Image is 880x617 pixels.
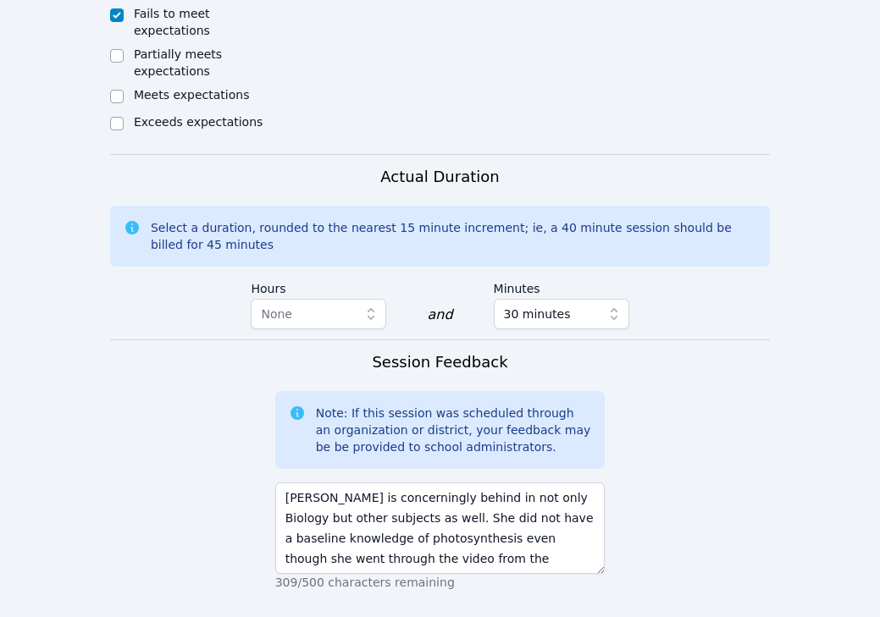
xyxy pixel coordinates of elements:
[427,305,452,325] div: and
[251,273,386,299] label: Hours
[134,88,250,102] label: Meets expectations
[151,219,756,253] div: Select a duration, rounded to the nearest 15 minute increment; ie, a 40 minute session should be ...
[275,574,606,591] p: 309/500 characters remaining
[134,7,210,37] label: Fails to meet expectations
[372,350,507,374] h3: Session Feedback
[134,47,222,78] label: Partially meets expectations
[275,482,606,574] textarea: [PERSON_NAME] is concerningly behind in not only Biology but other subjects as well. She did not ...
[261,307,292,321] span: None
[134,115,263,129] label: Exceeds expectations
[251,299,386,329] button: None
[504,304,571,324] span: 30 minutes
[494,299,629,329] button: 30 minutes
[494,273,629,299] label: Minutes
[316,405,592,455] div: Note: If this session was scheduled through an organization or district, your feedback may be be ...
[380,165,499,189] h3: Actual Duration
